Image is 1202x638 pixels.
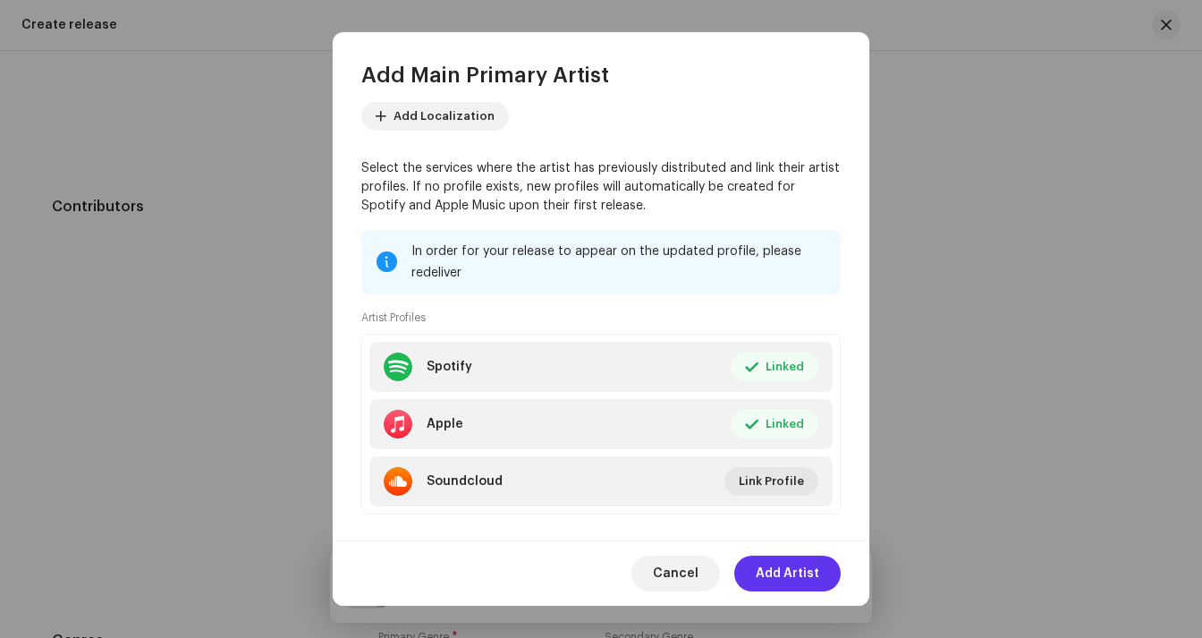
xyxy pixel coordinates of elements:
div: Apple [427,417,463,431]
span: Link Profile [739,464,804,499]
button: Linked [731,410,818,438]
span: Cancel [653,556,698,591]
small: Artist Profiles [361,309,426,327]
span: Add Artist [756,556,819,591]
div: In order for your release to appear on the updated profile, please redeliver [411,241,826,284]
span: Linked [766,406,804,442]
span: Add Localization [394,98,495,134]
button: Cancel [631,556,720,591]
p: Select the services where the artist has previously distributed and link their artist profiles. I... [361,159,841,216]
div: Spotify [427,360,472,374]
span: Add Main Primary Artist [361,61,609,89]
span: Linked [766,349,804,385]
button: Link Profile [724,467,818,496]
button: Add Artist [734,556,841,591]
button: Add Localization [361,102,509,131]
button: Linked [731,353,818,381]
div: Soundcloud [427,474,503,489]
